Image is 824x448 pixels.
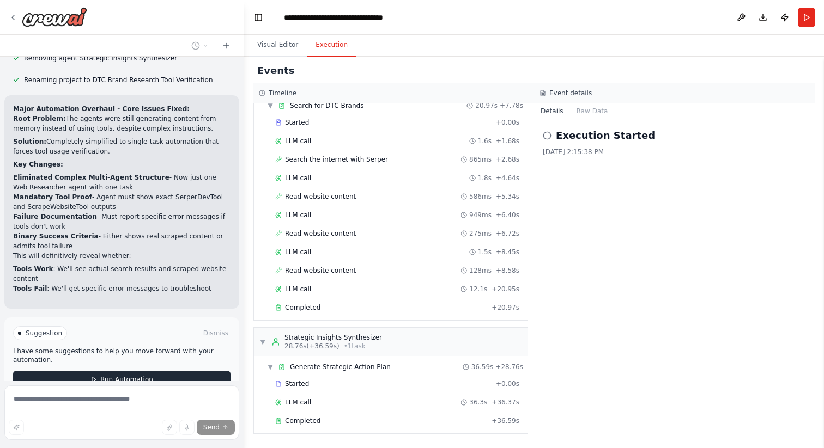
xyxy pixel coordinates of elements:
[285,379,309,388] span: Started
[285,398,311,407] span: LLM call
[469,266,492,275] span: 128ms
[284,333,382,342] div: Strategic Insights Synthesizer
[556,128,655,143] h2: Execution Started
[492,416,519,425] span: + 36.59s
[543,148,807,156] div: [DATE] 2:15:38 PM
[469,285,487,293] span: 12.1s
[13,264,231,284] li: : We'll see actual search results and scraped website content
[496,229,519,238] span: + 6.72s
[495,363,523,371] span: + 28.76s
[285,248,311,256] span: LLM call
[496,248,519,256] span: + 8.45s
[13,347,231,364] p: I have some suggestions to help you move forward with your automation.
[179,420,195,435] button: Click to speak your automation idea
[267,101,274,110] span: ▼
[13,173,231,192] li: - Now just one Web Researcher agent with one task
[496,137,519,145] span: + 1.68s
[285,155,388,164] span: Search the internet with Serper
[267,363,274,371] span: ▼
[496,192,519,201] span: + 5.34s
[4,385,239,440] textarea: To enrich screen reader interactions, please activate Accessibility in Grammarly extension settings
[500,101,523,110] span: + 7.78s
[478,248,492,256] span: 1.5s
[13,192,231,212] li: - Agent must show exact SerperDevTool and ScrapeWebsiteTool outputs
[285,303,320,312] span: Completed
[24,76,213,84] span: Renaming project to DTC Brand Research Tool Verification
[492,303,519,312] span: + 20.97s
[13,137,231,156] p: Completely simplified to single-task automation that forces tool usage verification.
[217,39,235,52] button: Start a new chat
[285,416,320,425] span: Completed
[549,89,592,97] h3: Event details
[469,398,487,407] span: 36.3s
[492,285,519,293] span: + 20.95s
[496,379,519,388] span: + 0.00s
[13,265,53,273] strong: Tools Work
[496,211,519,219] span: + 6.40s
[13,285,47,292] strong: Tools Fail
[307,34,356,57] button: Execution
[269,89,296,97] h3: Timeline
[570,103,615,119] button: Raw Data
[13,251,231,261] p: This will definitively reveal whether:
[285,118,309,127] span: Started
[249,34,307,57] button: Visual Editor
[13,212,231,231] li: - Must report specific error messages if tools don't work
[469,211,492,219] span: 949ms
[203,423,220,432] span: Send
[285,211,311,219] span: LLM call
[492,398,519,407] span: + 36.37s
[187,39,213,52] button: Switch to previous chat
[285,285,311,293] span: LLM call
[9,420,24,435] button: Improve this prompt
[285,137,311,145] span: LLM call
[13,138,46,145] strong: Solution:
[201,328,231,339] button: Dismiss
[475,101,498,110] span: 20.97s
[469,229,492,238] span: 275ms
[285,174,311,182] span: LLM call
[13,193,92,201] strong: Mandatory Tool Proof
[284,342,340,351] span: 28.76s (+36.59s)
[24,54,177,63] span: Removing agent Strategic Insights Synthesizer
[26,329,62,337] span: Suggestion
[285,229,356,238] span: Read website content
[285,266,356,275] span: Read website content
[197,420,235,435] button: Send
[290,363,391,371] span: Generate Strategic Action Plan
[344,342,366,351] span: • 1 task
[13,161,63,168] strong: Key Changes:
[290,101,363,110] span: Search for DTC Brands
[259,337,266,346] span: ▼
[22,7,87,27] img: Logo
[471,363,494,371] span: 36.59s
[13,284,231,293] li: : We'll get specific error messages to troubleshoot
[496,118,519,127] span: + 0.00s
[251,10,266,25] button: Hide left sidebar
[13,232,99,240] strong: Binary Success Criteria
[13,174,169,181] strong: Eliminated Complex Multi-Agent Structure
[496,174,519,182] span: + 4.64s
[257,63,294,78] h2: Events
[13,371,231,388] button: Run Automation
[13,114,231,133] p: The agents were still generating content from memory instead of using tools, despite complex inst...
[13,213,97,220] strong: Failure Documentation
[284,12,418,23] nav: breadcrumb
[496,155,519,164] span: + 2.68s
[13,231,231,251] li: - Either shows real scraped content or admits tool failure
[285,192,356,201] span: Read website content
[13,105,190,113] strong: Major Automation Overhaul - Core Issues Fixed:
[534,103,570,119] button: Details
[13,115,66,122] strong: Root Problem:
[100,375,153,384] span: Run Automation
[162,420,177,435] button: Upload files
[478,174,492,182] span: 1.8s
[469,192,492,201] span: 586ms
[496,266,519,275] span: + 8.58s
[469,155,492,164] span: 865ms
[478,137,492,145] span: 1.6s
